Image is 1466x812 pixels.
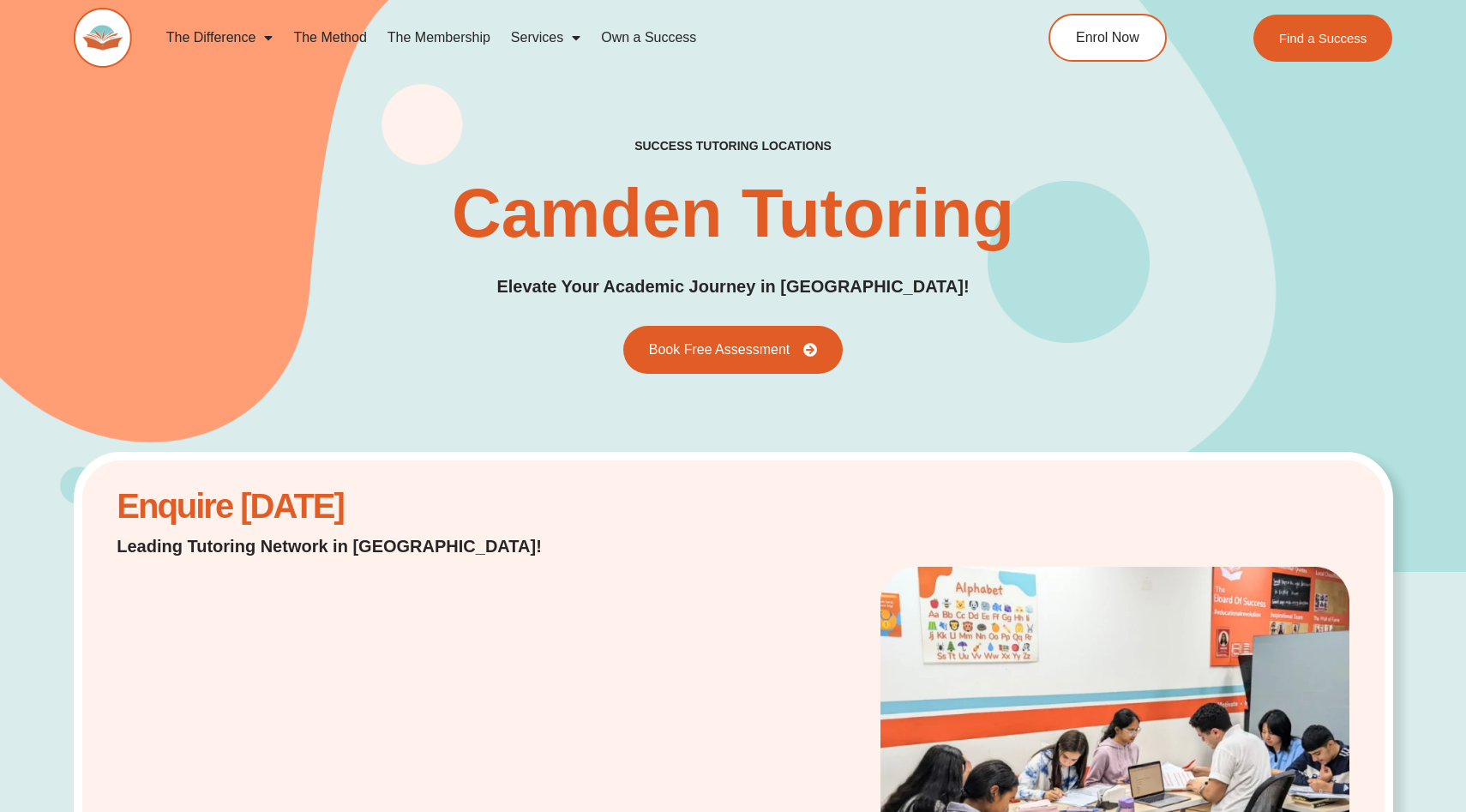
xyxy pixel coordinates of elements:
[1253,15,1393,62] a: Find a Success
[1076,31,1139,45] span: Enrol Now
[156,18,284,57] a: The Difference
[283,18,376,57] a: The Method
[496,274,969,300] p: Elevate Your Academic Journey in [GEOGRAPHIC_DATA]!
[623,326,844,374] a: Book Free Assessment
[649,343,790,357] span: Book Free Assessment
[1048,14,1167,62] a: Enrol Now
[591,18,706,57] a: Own a Success
[117,534,565,558] p: Leading Tutoring Network in [GEOGRAPHIC_DATA]!
[634,138,832,153] h2: success tutoring locations
[501,18,591,57] a: Services
[1279,32,1367,45] span: Find a Success
[377,18,501,57] a: The Membership
[117,496,565,517] h2: Enquire [DATE]
[452,179,1014,248] h1: Camden Tutoring
[156,18,973,57] nav: Menu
